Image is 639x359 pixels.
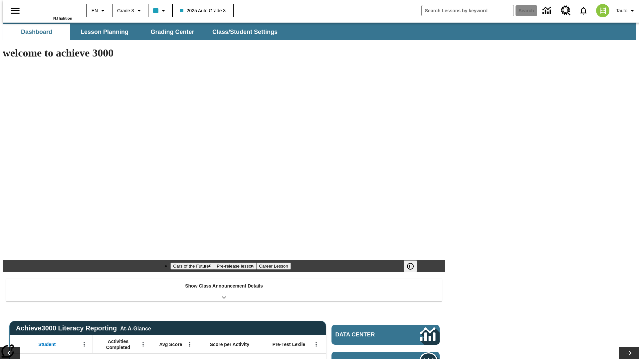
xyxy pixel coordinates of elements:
[21,28,52,36] span: Dashboard
[120,324,151,332] div: At-A-Glance
[92,7,98,14] span: EN
[592,2,613,19] button: Select a new avatar
[3,24,284,40] div: SubNavbar
[6,279,442,301] div: Show Class Announcement Details
[207,24,283,40] button: Class/Student Settings
[596,4,609,17] img: avatar image
[214,263,256,270] button: Slide 2 Pre-release lesson
[3,47,445,59] h1: welcome to achieve 3000
[170,263,214,270] button: Slide 1 Cars of the Future?
[138,339,148,349] button: Open Menu
[3,24,70,40] button: Dashboard
[3,23,636,40] div: SubNavbar
[150,28,194,36] span: Grading Center
[335,331,398,338] span: Data Center
[404,260,424,272] div: Pause
[139,24,206,40] button: Grading Center
[29,3,72,16] a: Home
[185,339,195,349] button: Open Menu
[256,263,291,270] button: Slide 3 Career Lesson
[185,283,263,290] p: Show Class Announcement Details
[117,7,134,14] span: Grade 3
[81,28,128,36] span: Lesson Planning
[71,24,138,40] button: Lesson Planning
[114,5,146,17] button: Grade: Grade 3, Select a grade
[273,341,306,347] span: Pre-Test Lexile
[422,5,514,16] input: search field
[159,341,182,347] span: Avg Score
[538,2,557,20] a: Data Center
[212,28,278,36] span: Class/Student Settings
[96,338,140,350] span: Activities Completed
[613,5,639,17] button: Profile/Settings
[16,324,151,332] span: Achieve3000 Literacy Reporting
[29,2,72,20] div: Home
[616,7,627,14] span: Tauto
[38,341,56,347] span: Student
[619,347,639,359] button: Lesson carousel, Next
[180,7,226,14] span: 2025 Auto Grade 3
[331,325,440,345] a: Data Center
[5,1,25,21] button: Open side menu
[557,2,575,20] a: Resource Center, Will open in new tab
[404,260,417,272] button: Pause
[89,5,110,17] button: Language: EN, Select a language
[210,341,250,347] span: Score per Activity
[575,2,592,19] a: Notifications
[79,339,89,349] button: Open Menu
[311,339,321,349] button: Open Menu
[53,16,72,20] span: NJ Edition
[150,5,170,17] button: Class color is light blue. Change class color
